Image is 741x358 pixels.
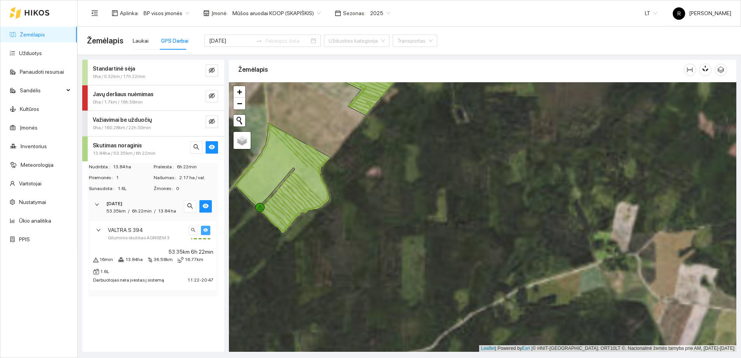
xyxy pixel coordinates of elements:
[161,36,189,45] div: GPS Darbai
[206,141,218,154] button: eye
[158,208,176,214] span: 13.84 ha
[108,226,143,234] span: VALTRA.S 394
[147,257,153,263] span: node-index
[90,221,216,246] div: VALTRA.S 394Giluminis skutikas AGRISEM 3searcheye
[201,226,210,235] button: eye
[209,67,215,74] span: eye-invisible
[184,200,196,213] button: search
[168,247,213,256] span: 53.35km 6h 22min
[370,7,390,19] span: 2025
[206,90,218,102] button: eye-invisible
[234,98,245,109] a: Zoom out
[93,91,154,97] strong: Javų derliaus nuėmimas
[154,174,179,182] span: Našumas
[677,7,681,20] span: R
[99,256,113,263] span: 16min
[20,106,39,112] a: Kultūros
[532,346,533,351] span: |
[100,268,109,275] span: 1.6L
[179,174,218,182] span: 2.17 ha / val.
[203,203,209,210] span: eye
[128,208,130,214] span: /
[93,277,164,283] span: Darbuotojas nėra įvestas į sistemą
[108,234,170,242] span: Giluminis skutikas AGRISEM 3
[209,36,253,45] input: Pradžios data
[209,118,215,126] span: eye-invisible
[106,208,126,214] span: 53.35km
[154,163,177,171] span: Praleista
[335,10,341,16] span: calendar
[133,36,149,45] div: Laukai
[237,99,242,108] span: −
[93,73,145,80] span: 0ha / 0.32km / 17h 22min
[113,163,153,171] span: 13.84 ha
[154,256,173,263] span: 36.58km
[684,64,696,76] button: column-width
[93,66,135,72] strong: Standartinė sėja
[96,228,101,232] span: right
[256,38,262,44] span: swap-right
[238,59,684,81] div: Žemėlapis
[193,144,199,151] span: search
[125,256,143,263] span: 13.84ha
[118,185,153,192] span: 1.6L
[87,5,102,21] button: menu-fold
[120,9,139,17] span: Aplinka :
[19,236,30,242] a: PPIS
[93,117,152,123] strong: Važiavimai be užduočių
[232,7,321,19] span: Mūšos aruodai KOOP (SKAPIŠKIS)
[87,35,123,47] span: Žemėlapis
[116,174,153,182] span: 1
[20,31,45,38] a: Žemėlapis
[189,226,198,235] button: search
[199,200,212,213] button: eye
[91,10,98,17] span: menu-fold
[187,203,193,210] span: search
[89,185,118,192] span: Sunaudota
[206,116,218,128] button: eye-invisible
[203,10,209,16] span: shop
[19,199,46,205] a: Nustatymai
[481,346,495,351] a: Leaflet
[19,218,51,224] a: Ūkio analitika
[206,64,218,77] button: eye-invisible
[93,150,156,157] span: 13.84ha / 53.35km / 6h 22min
[88,195,218,220] div: [DATE]53.35km/6h 22min/13.84 hasearcheye
[209,93,215,100] span: eye-invisible
[190,141,203,154] button: search
[211,9,228,17] span: Įmonė :
[20,69,64,75] a: Panaudoti resursai
[21,162,54,168] a: Meteorologija
[82,111,224,136] div: Važiavimai be užduočių0ha / 160.28km / 22h 30mineye-invisible
[20,125,38,131] a: Įmonės
[144,7,189,19] span: BP visos įmonės
[343,9,365,17] span: Sezonas :
[21,143,47,149] a: Inventorius
[20,83,64,98] span: Sandėlis
[203,228,208,233] span: eye
[185,256,203,263] span: 16.77km
[132,208,152,214] span: 6h 22min
[154,208,156,214] span: /
[154,185,176,192] span: Žmonės
[82,85,224,111] div: Javų derliaus nuėmimas0ha / 1.7km / 16h 39mineye-invisible
[237,87,242,97] span: +
[234,132,251,149] a: Layers
[89,174,116,182] span: Priemonės
[19,180,42,187] a: Vartotojai
[265,36,309,45] input: Pabaigos data
[209,144,215,151] span: eye
[234,115,245,126] button: Initiate a new search
[191,228,196,233] span: search
[93,124,151,131] span: 0ha / 160.28km / 22h 30min
[673,10,731,16] span: [PERSON_NAME]
[256,38,262,44] span: to
[95,202,99,207] span: right
[82,60,224,85] div: Standartinė sėja0ha / 0.32km / 17h 22mineye-invisible
[93,257,99,263] span: warning
[176,185,218,192] span: 0
[177,163,218,171] span: 6h 22min
[19,50,42,56] a: Užduotys
[684,67,696,73] span: column-width
[187,277,213,283] span: 11:22 - 20:47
